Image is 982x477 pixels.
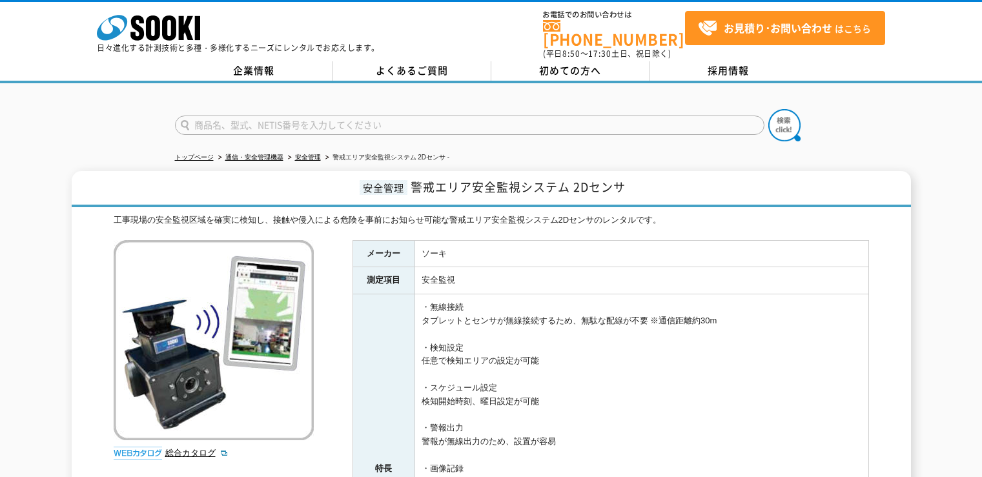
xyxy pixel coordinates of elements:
li: 警戒エリア安全監視システム 2Dセンサ - [323,151,450,165]
span: 安全管理 [360,180,407,195]
a: [PHONE_NUMBER] [543,20,685,46]
strong: お見積り･お問い合わせ [724,20,832,36]
a: 通信・安全管理機器 [225,154,283,161]
a: 安全管理 [295,154,321,161]
img: 警戒エリア安全監視システム 2Dセンサ - [114,240,314,440]
input: 商品名、型式、NETIS番号を入力してください [175,116,764,135]
a: 採用情報 [650,61,808,81]
a: 総合カタログ [165,448,229,458]
div: 工事現場の安全監視区域を確実に検知し、接触や侵入による危険を事前にお知らせ可能な警戒エリア安全監視システム2Dセンサのレンタルです。 [114,214,869,227]
span: 初めての方へ [539,63,601,77]
th: メーカー [353,240,414,267]
img: btn_search.png [768,109,801,141]
a: お見積り･お問い合わせはこちら [685,11,885,45]
img: webカタログ [114,447,162,460]
span: お電話でのお問い合わせは [543,11,685,19]
span: 警戒エリア安全監視システム 2Dセンサ [411,178,626,196]
span: はこちら [698,19,871,38]
a: 企業情報 [175,61,333,81]
th: 測定項目 [353,267,414,294]
p: 日々進化する計測技術と多種・多様化するニーズにレンタルでお応えします。 [97,44,380,52]
span: (平日 ～ 土日、祝日除く) [543,48,671,59]
a: よくあるご質問 [333,61,491,81]
td: ソーキ [414,240,868,267]
a: トップページ [175,154,214,161]
span: 8:50 [562,48,580,59]
span: 17:30 [588,48,611,59]
td: 安全監視 [414,267,868,294]
a: 初めての方へ [491,61,650,81]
